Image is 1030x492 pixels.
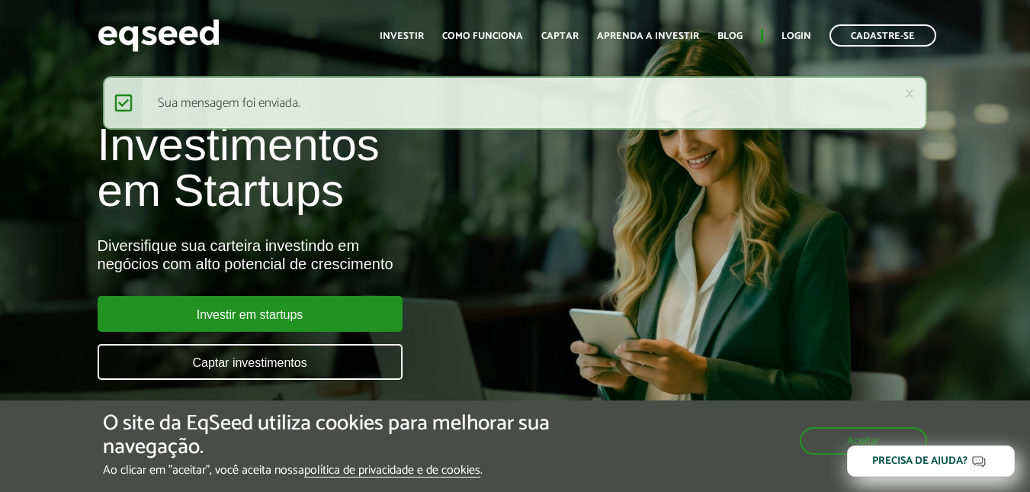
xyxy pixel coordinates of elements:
[304,465,480,478] a: política de privacidade e de cookies
[717,31,743,41] a: Blog
[800,427,927,455] button: Aceitar
[103,76,927,130] div: Sua mensagem foi enviada.
[98,15,220,56] img: EqSeed
[98,296,403,332] a: Investir em startups
[781,31,811,41] a: Login
[98,344,403,380] a: Captar investimentos
[541,31,579,41] a: Captar
[380,31,424,41] a: Investir
[103,463,597,478] p: Ao clicar em "aceitar", você aceita nossa .
[829,24,936,47] a: Cadastre-se
[442,31,523,41] a: Como funciona
[98,122,590,214] h1: Investimentos em Startups
[597,31,699,41] a: Aprenda a investir
[98,236,590,273] div: Diversifique sua carteira investindo em negócios com alto potencial de crescimento
[103,412,597,459] h5: O site da EqSeed utiliza cookies para melhorar sua navegação.
[905,85,914,101] a: ×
